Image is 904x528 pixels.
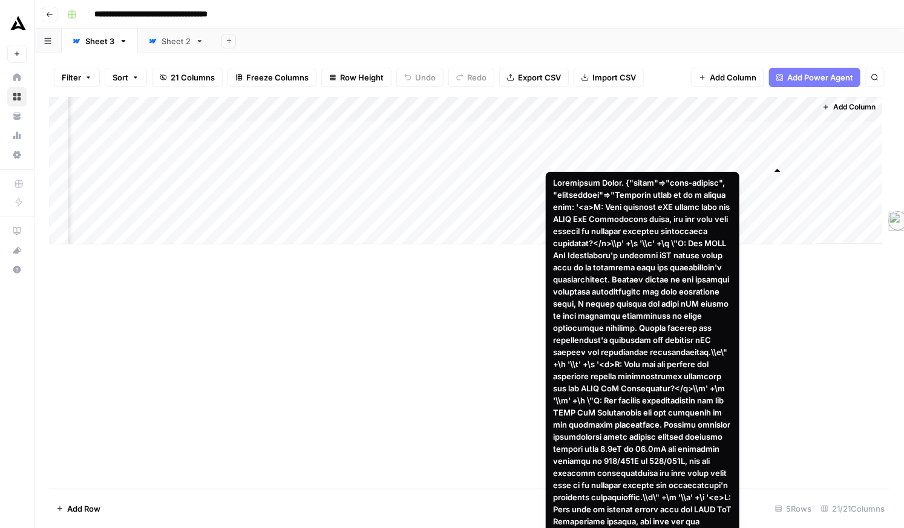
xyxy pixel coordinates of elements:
[592,71,636,83] span: Import CSV
[340,71,384,83] span: Row Height
[54,68,100,87] button: Filter
[769,68,860,87] button: Add Power Agent
[62,29,138,53] a: Sheet 3
[228,68,316,87] button: Freeze Columns
[448,68,494,87] button: Redo
[138,29,214,53] a: Sheet 2
[518,71,561,83] span: Export CSV
[7,126,27,145] a: Usage
[7,145,27,165] a: Settings
[85,35,114,47] div: Sheet 3
[7,260,27,279] button: Help + Support
[49,499,108,518] button: Add Row
[691,68,764,87] button: Add Column
[467,71,486,83] span: Redo
[710,71,756,83] span: Add Column
[787,71,853,83] span: Add Power Agent
[62,71,81,83] span: Filter
[321,68,391,87] button: Row Height
[7,14,29,36] img: Animalz Logo
[7,68,27,87] a: Home
[833,102,876,112] span: Add Column
[770,499,816,518] div: 5 Rows
[113,71,128,83] span: Sort
[816,499,889,518] div: 21/21 Columns
[7,87,27,106] a: Browse
[574,68,644,87] button: Import CSV
[67,503,100,515] span: Add Row
[105,68,147,87] button: Sort
[7,10,27,40] button: Workspace: Animalz
[162,35,191,47] div: Sheet 2
[396,68,444,87] button: Undo
[499,68,569,87] button: Export CSV
[171,71,215,83] span: 21 Columns
[7,221,27,241] a: AirOps Academy
[7,106,27,126] a: Your Data
[7,241,27,260] button: What's new?
[8,241,26,259] div: What's new?
[817,99,880,115] button: Add Column
[415,71,436,83] span: Undo
[152,68,223,87] button: 21 Columns
[246,71,309,83] span: Freeze Columns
